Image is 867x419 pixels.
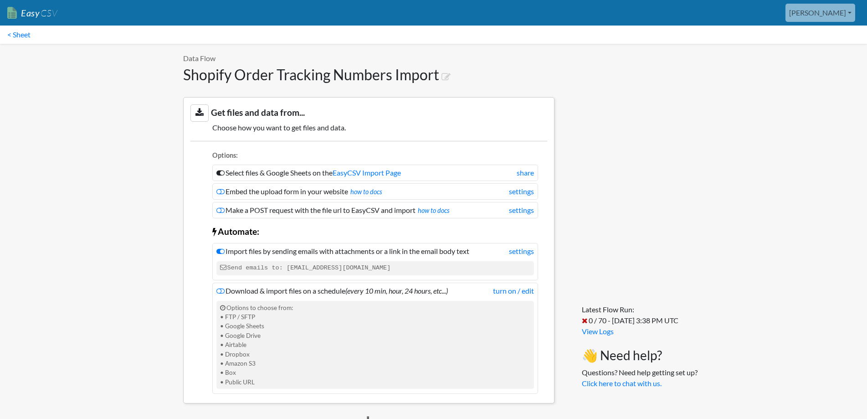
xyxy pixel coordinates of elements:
[212,183,538,200] li: Embed the upload form in your website
[582,327,614,336] a: View Logs
[212,202,538,218] li: Make a POST request with the file url to EasyCSV and import
[493,285,534,296] a: turn on / edit
[216,261,534,275] code: Send emails to: [EMAIL_ADDRESS][DOMAIN_NAME]
[7,4,57,22] a: EasyCSV
[785,4,855,22] a: [PERSON_NAME]
[582,367,698,389] p: Questions? Need help getting set up?
[509,246,534,257] a: settings
[582,379,662,388] a: Click here to chat with us.
[509,205,534,216] a: settings
[509,186,534,197] a: settings
[183,53,554,64] p: Data Flow
[190,123,547,132] h5: Choose how you want to get files and data.
[345,286,448,295] i: (every 10 min, hour, 24 hours, etc...)
[212,150,538,163] li: Options:
[333,168,401,177] a: EasyCSV Import Page
[40,7,57,19] span: CSV
[517,167,534,178] a: share
[582,348,698,363] h3: 👋 Need help?
[212,283,538,394] li: Download & import files on a schedule
[212,221,538,241] li: Automate:
[418,207,450,214] a: how to docs
[190,104,547,121] h3: Get files and data from...
[216,301,534,389] div: Options to choose from: • FTP / SFTP • Google Sheets • Google Drive • Airtable • Dropbox • Amazon...
[582,305,678,325] span: Latest Flow Run: 0 / 70 - [DATE] 3:38 PM UTC
[350,188,382,196] a: how to docs
[212,243,538,280] li: Import files by sending emails with attachments or a link in the email body text
[183,66,554,83] h1: Shopify Order Tracking Numbers Import
[212,165,538,181] li: Select files & Google Sheets on the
